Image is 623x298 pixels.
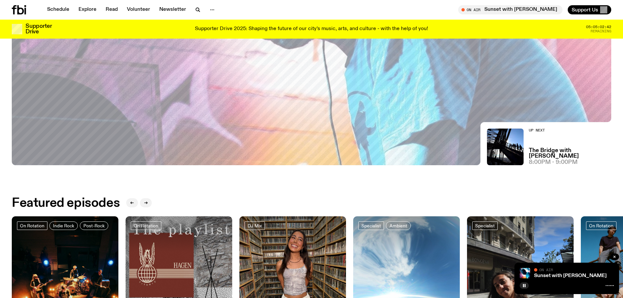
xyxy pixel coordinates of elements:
[529,160,578,165] span: 8:00pm - 9:00pm
[389,223,407,228] span: Ambient
[134,223,158,228] span: On Rotation
[568,5,611,14] button: Support Us
[529,129,611,132] h2: Up Next
[520,268,530,278] img: Simon Caldwell stands side on, looking downwards. He has headphones on. Behind him is a brightly ...
[539,268,553,272] span: On Air
[475,223,495,228] span: Specialist
[472,221,498,230] a: Specialist
[529,148,611,159] a: The Bridge with [PERSON_NAME]
[386,221,411,230] a: Ambient
[155,5,190,14] a: Newsletter
[586,221,616,230] a: On Rotation
[20,223,44,228] span: On Rotation
[53,223,74,228] span: Indie Rock
[487,129,524,165] img: People climb Sydney's Harbour Bridge
[43,5,73,14] a: Schedule
[589,223,614,228] span: On Rotation
[12,197,120,209] h2: Featured episodes
[80,221,108,230] a: Post-Rock
[358,221,384,230] a: Specialist
[534,273,607,278] a: Sunset with [PERSON_NAME]
[458,5,562,14] button: On AirSunset with [PERSON_NAME]
[26,24,52,35] h3: Supporter Drive
[123,5,154,14] a: Volunteer
[17,221,47,230] a: On Rotation
[49,221,78,230] a: Indie Rock
[361,223,381,228] span: Specialist
[248,223,262,228] span: DJ Mix
[245,221,265,230] a: DJ Mix
[572,7,598,13] span: Support Us
[131,221,161,230] a: On Rotation
[195,26,428,32] p: Supporter Drive 2025: Shaping the future of our city’s music, arts, and culture - with the help o...
[102,5,122,14] a: Read
[83,223,105,228] span: Post-Rock
[75,5,100,14] a: Explore
[591,29,611,33] span: Remaining
[586,25,611,29] span: 05:05:02:42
